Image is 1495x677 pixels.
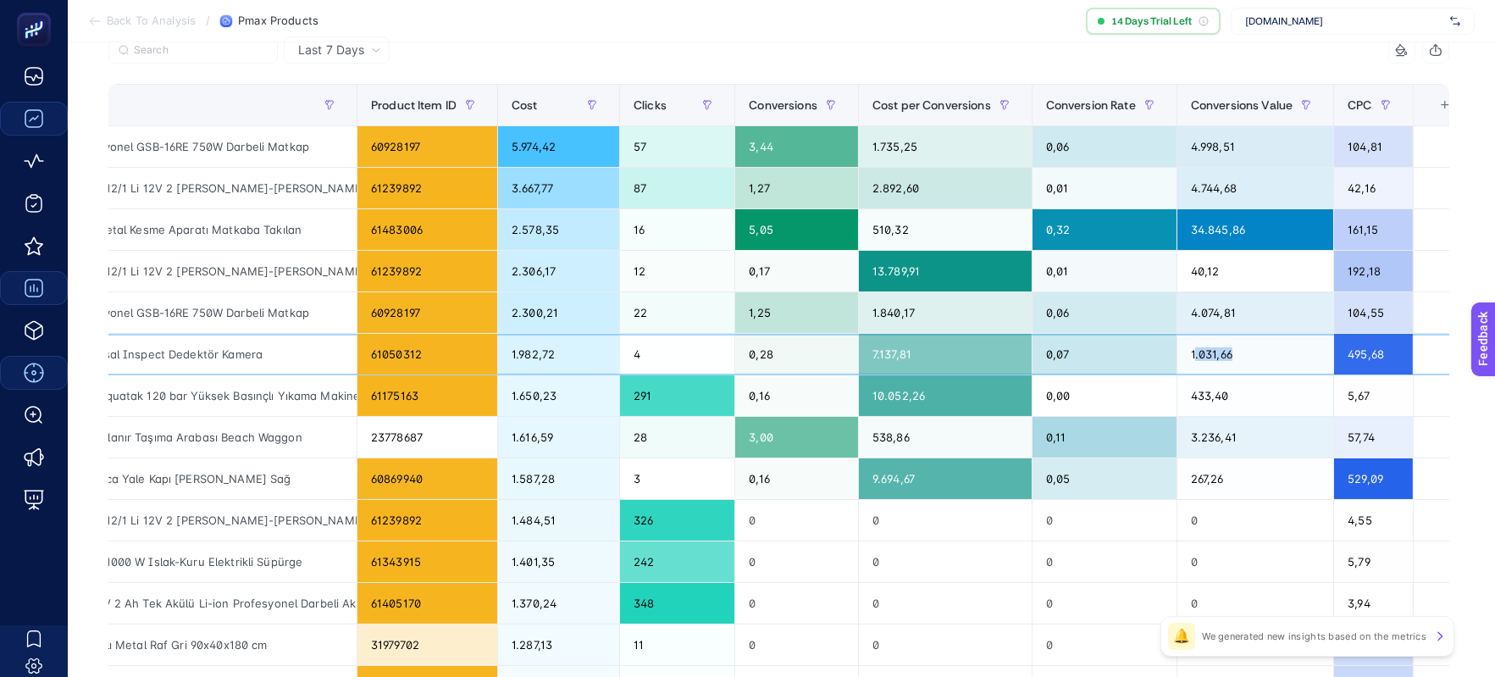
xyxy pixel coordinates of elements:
div: 1.287,13 [498,624,619,665]
span: Feedback [10,5,64,19]
div: 0 [1033,500,1177,541]
div: 0,16 [735,458,858,499]
div: 0 [859,624,1032,665]
div: 11 [620,624,734,665]
span: Back To Analysis [107,14,196,28]
div: 28 [620,417,734,458]
div: 87 [620,168,734,208]
div: 4.744,68 [1177,168,1333,208]
div: 510,32 [859,209,1032,250]
div: 0,28 [735,334,858,375]
div: CAT DX15 12 V 2 Ah Tek Akülü Li-ion Profesyonel Darbeli Akülü Matkap [19,583,357,624]
div: 60928197 [357,292,497,333]
div: 9.694,67 [859,458,1032,499]
div: 3,94 [1334,583,1412,624]
div: 0,07 [1033,334,1177,375]
div: 40,12 [1177,251,1333,291]
div: 1.982,72 [498,334,619,375]
div: Einhell TE-CD12/1 Li 12V 2 [PERSON_NAME]-[PERSON_NAME] Akülü Darbeli Matkap [19,168,357,208]
div: 0 [1033,583,1177,624]
div: 538,86 [859,417,1032,458]
div: 4.998,51 [1177,126,1333,167]
div: 267,26 [1177,458,1333,499]
div: 0 [735,583,858,624]
div: 1.840,17 [859,292,1032,333]
div: 31979702 [357,624,497,665]
div: Bosch Universal Inspect Dedektör Kamera [19,334,357,375]
div: 0 [735,500,858,541]
div: Portaferm Onca Yale Kapı [PERSON_NAME] Sağ [19,458,357,499]
div: 0 [859,500,1032,541]
div: 0,16 [735,375,858,416]
span: Conversion Rate [1046,98,1136,112]
div: 0,01 [1033,168,1177,208]
div: 0,01 [1033,251,1177,291]
div: 61050312 [357,334,497,375]
div: 61405170 [357,583,497,624]
div: 529,09 [1334,458,1412,499]
div: 10 items selected [1427,98,1441,136]
span: [DOMAIN_NAME] [1245,14,1443,28]
div: 61239892 [357,251,497,291]
div: 1,25 [735,292,858,333]
div: 13.789,91 [859,251,1032,291]
span: Cost [512,98,538,112]
span: Pmax Products [238,14,318,28]
div: 3.236,41 [1177,417,1333,458]
div: 1.484,51 [498,500,619,541]
img: svg%3e [1450,13,1460,30]
div: Bosch Profesyonel GSB-16RE 750W Darbeli Matkap [19,126,357,167]
div: 34.845,86 [1177,209,1333,250]
div: 57,74 [1334,417,1412,458]
div: Einhell TE-CD12/1 Li 12V 2 [PERSON_NAME]-[PERSON_NAME] Akülü Darbeli Matkap [19,251,357,291]
div: 16 [620,209,734,250]
div: 1,27 [735,168,858,208]
div: 61343915 [357,541,497,582]
div: 161,15 [1334,209,1412,250]
div: 242 [620,541,734,582]
span: Conversions [749,98,817,112]
div: 57 [620,126,734,167]
div: 3 [620,458,734,499]
div: 104,55 [1334,292,1412,333]
div: Karcher WD3 1000 W Islak-Kuru Elektrikli Süpürge [19,541,357,582]
div: 5,05 [735,209,858,250]
div: 0,05 [1033,458,1177,499]
div: 433,40 [1177,375,1333,416]
div: 23778687 [357,417,497,458]
div: 326 [620,500,734,541]
div: 0,32 [1033,209,1177,250]
div: 2.892,60 [859,168,1032,208]
div: Teknik Alet Metal Kesme Aparatı Matkaba Takılan [19,209,357,250]
div: Bosch Easy Aquatak 120 bar Yüksek Basınçlı Yıkama Makinesi [19,375,357,416]
div: 61239892 [357,168,497,208]
div: + [1429,98,1461,112]
div: 2.306,17 [498,251,619,291]
div: Bosch Profesyonel GSB-16RE 750W Darbeli Matkap [19,292,357,333]
div: 1.401,35 [498,541,619,582]
div: 1.650,23 [498,375,619,416]
div: 3,00 [735,417,858,458]
span: Product Item ID [371,98,457,112]
div: 4,55 [1334,500,1412,541]
div: 7.137,81 [859,334,1032,375]
span: Conversions Value [1191,98,1293,112]
div: 1.616,59 [498,417,619,458]
div: 2.300,21 [498,292,619,333]
div: 0,11 [1033,417,1177,458]
div: 1.735,25 [859,126,1032,167]
div: Regalux 5 Katlı Metal Raf Gri 90x40x180 cm [19,624,357,665]
div: 60928197 [357,126,497,167]
span: CPC [1348,98,1371,112]
div: 5,79 [1334,541,1412,582]
div: 4 [620,334,734,375]
div: 192,18 [1334,251,1412,291]
div: 3.667,77 [498,168,619,208]
span: Clicks [634,98,667,112]
div: 12 [620,251,734,291]
div: 1.587,28 [498,458,619,499]
div: BAUHAUS Katlanır Taşıma Arabası Beach Waggon [19,417,357,458]
span: Last 7 Days [298,42,364,58]
div: 1.370,24 [498,583,619,624]
div: 22 [620,292,734,333]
